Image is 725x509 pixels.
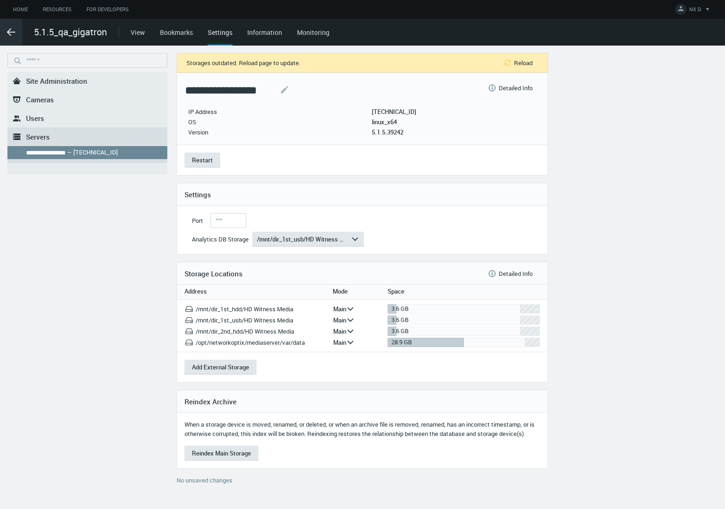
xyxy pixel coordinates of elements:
div: Settings [208,27,232,46]
span: /mnt/dir_2nd_hdd/HD Witness Media [196,327,294,335]
p: OS [188,118,370,126]
p: IP Address [188,108,370,115]
span: /mnt/dir_1st_usb/HD Witness Media [257,235,344,243]
div: Main [328,313,346,328]
span: 5.1.5_qa_gigatron [34,25,107,39]
div: 3.6 GB [391,327,409,336]
nx-search-highlight: [TECHNICAL_ID] [73,148,118,156]
span: – [67,148,72,156]
span: Reload [514,59,533,67]
span: /mnt/dir_1st_usb/HD Witness Media [196,316,293,324]
p: IP Address-172.20.55.191 [372,108,416,115]
a: Resources [35,4,79,15]
div: Main [328,301,346,316]
span: Cameras [26,95,54,104]
div: Storages outdated. Reload page to update. [186,60,300,66]
span: Site Administration [26,76,87,86]
div: No unsaved changes [177,476,548,491]
p: Version-5.1.5.39242 [372,128,416,136]
span: Detailed Info [499,270,533,277]
a: View [131,28,145,37]
a: Information [247,28,282,37]
span: Port [192,216,203,225]
p: OS-linux_x64 [372,118,416,126]
h4: Settings [185,190,540,199]
button: Reindex Main Storage [185,446,258,461]
button: Add External Storage [185,360,257,375]
span: Restart [192,156,213,164]
th: Mode [325,285,380,300]
a: For Developers [79,4,136,15]
p: When a storage device is moved, renamed, or deleted, or when an archive file is removed, renamed,... [185,420,540,438]
button: Reload [491,55,540,70]
h4: Storage Locations [185,269,480,278]
span: Analytics DB Storage [192,235,249,243]
span: Servers [26,132,50,141]
div: Main [328,324,346,339]
span: Users [26,114,44,123]
span: NX D. [689,6,702,16]
span: /opt/networkoptix/mediaserver/var/data [196,338,305,347]
th: Address [177,285,325,300]
button: Detailed Info [480,266,540,281]
h4: Reindex Archive [185,397,540,406]
div: Main [328,335,346,350]
a: Home [6,4,35,15]
p: Version [188,128,370,136]
div: 3.6 GB [391,315,409,325]
a: Monitoring [297,28,330,37]
button: Detailed Info [480,80,540,95]
span: /mnt/dir_1st_hdd/HD Witness Media [196,305,293,313]
span: Detailed Info [499,84,533,92]
th: Space [380,285,547,300]
button: /mnt/dir_1st_usb/HD Witness Media [252,232,364,247]
div: 28.9 GB [391,338,412,347]
a: Bookmarks [160,28,193,37]
div: 3.6 GB [391,304,409,314]
button: Restart [185,153,220,167]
